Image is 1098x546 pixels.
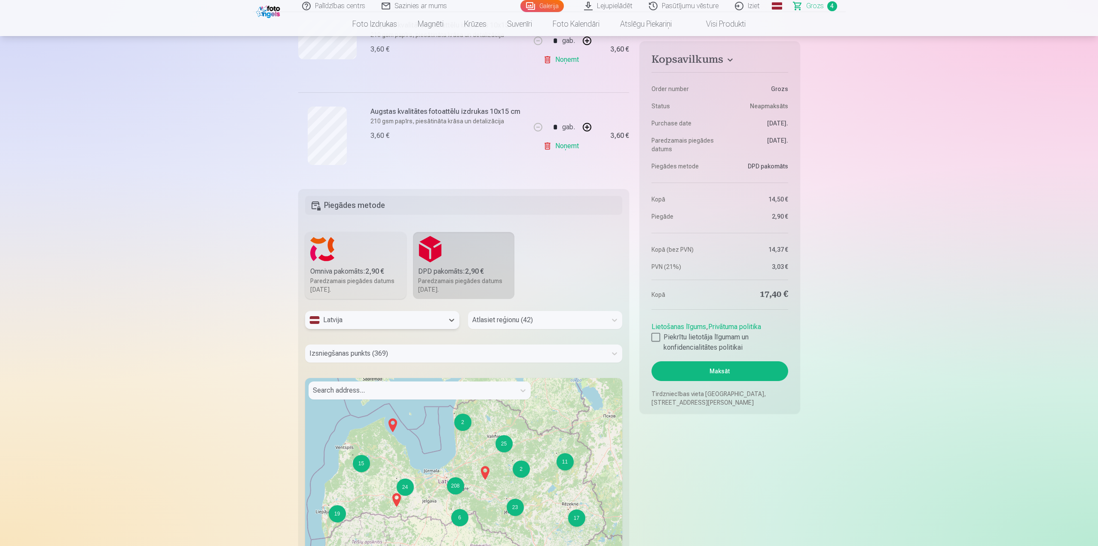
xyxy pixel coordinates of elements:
h6: Augstas kvalitātes fotoattēlu izdrukas 10x15 cm [370,107,526,117]
a: Visi produkti [682,12,756,36]
dd: [DATE]. [724,119,788,128]
div: 25 [495,435,496,436]
span: Grozs [806,1,824,11]
div: 2 [513,461,530,478]
div: 3,60 € [370,44,389,55]
span: Neapmaksāts [750,102,788,110]
div: 6 [451,509,468,526]
dt: Kopā [651,195,716,204]
a: Magnēti [407,12,454,36]
b: 2,90 € [465,267,484,275]
div: 24 [397,479,414,496]
div: Paredzamais piegādes datums [DATE]. [418,277,509,294]
img: Marker [390,490,404,510]
h5: Piegādes metode [305,196,623,215]
dt: Purchase date [651,119,716,128]
div: DPD pakomāts : [418,266,509,277]
a: Suvenīri [497,12,542,36]
dt: Order number [651,85,716,93]
dd: Grozs [724,85,788,93]
a: Krūzes [454,12,497,36]
div: 19 [328,505,329,506]
div: gab. [562,117,575,137]
div: 15 [353,455,370,472]
button: Kopsavilkums [651,53,788,69]
dt: Kopā [651,289,716,301]
dt: Status [651,102,716,110]
div: 25 [495,435,513,452]
dd: 2,90 € [724,212,788,221]
dd: 14,50 € [724,195,788,204]
dt: Paredzamais piegādes datums [651,136,716,153]
dt: PVN (21%) [651,262,716,271]
img: Marker [478,463,492,483]
img: Marker [386,415,400,436]
p: Tirdzniecības vieta [GEOGRAPHIC_DATA], [STREET_ADDRESS][PERSON_NAME] [651,390,788,407]
div: 11 [556,453,557,454]
div: 19 [329,505,346,522]
dd: 14,37 € [724,245,788,254]
div: 23 [507,499,524,516]
dd: [DATE]. [724,136,788,153]
button: Maksāt [651,361,788,381]
a: Atslēgu piekariņi [610,12,682,36]
div: 6 [451,509,452,509]
span: 4 [827,1,837,11]
div: 24 [396,478,397,479]
a: Noņemt [543,137,582,155]
label: Piekrītu lietotāja līgumam un konfidencialitātes politikai [651,332,788,353]
a: Noņemt [543,51,582,68]
dd: 3,03 € [724,262,788,271]
div: 208 [447,477,464,494]
div: 17 [568,509,585,527]
dd: 17,40 € [724,289,788,301]
b: 2,90 € [365,267,384,275]
a: Privātuma politika [708,323,761,331]
dt: Piegāde [651,212,716,221]
div: 2 [454,414,471,431]
div: gab. [562,31,575,51]
p: 210 gsm papīrs, piesātināta krāsa un detalizācija [370,117,526,125]
a: Foto kalendāri [542,12,610,36]
div: 2 [512,460,513,461]
div: 3,60 € [610,133,629,138]
div: 3,60 € [610,47,629,52]
a: Lietošanas līgums [651,323,706,331]
dd: DPD pakomāts [724,162,788,171]
div: Omniva pakomāts : [310,266,401,277]
div: 17 [568,509,569,510]
div: Latvija [309,315,440,325]
div: 15 [352,454,353,455]
div: , [651,318,788,353]
a: Foto izdrukas [342,12,407,36]
dt: Kopā (bez PVN) [651,245,716,254]
img: /fa3 [256,3,282,18]
div: Paredzamais piegādes datums [DATE]. [310,277,401,294]
dt: Piegādes metode [651,162,716,171]
div: 11 [557,453,574,470]
div: 3,60 € [370,131,389,141]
